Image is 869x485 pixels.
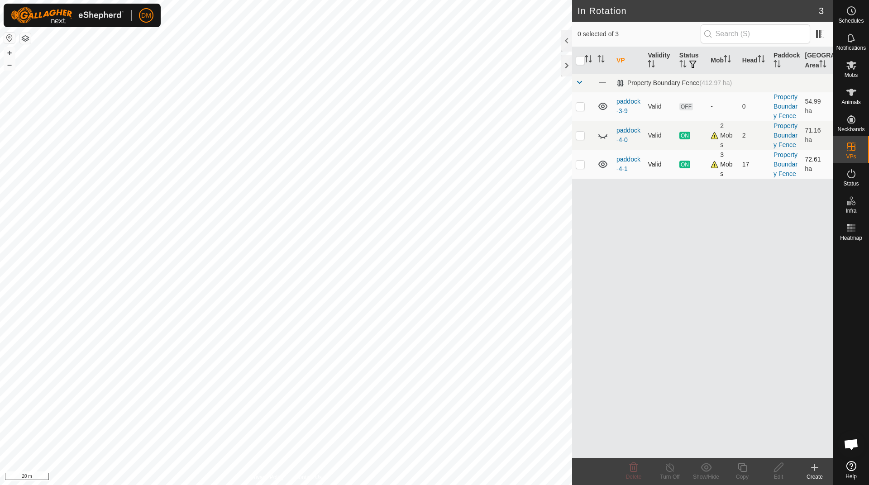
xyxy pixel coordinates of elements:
td: 0 [739,92,770,121]
td: Valid [644,92,675,121]
a: Property Boundary Fence [774,93,797,119]
span: 0 selected of 3 [578,29,701,39]
p-sorticon: Activate to sort [819,62,826,69]
th: Mob [707,47,738,74]
button: + [4,48,15,58]
span: OFF [679,103,693,110]
div: 3 Mobs [711,150,735,179]
div: Copy [724,473,760,481]
span: Notifications [836,45,866,51]
th: Validity [644,47,675,74]
td: 54.99 ha [802,92,833,121]
span: VPs [846,154,856,159]
td: Valid [644,121,675,150]
div: Property Boundary Fence [616,79,732,87]
a: Privacy Policy [250,473,284,481]
input: Search (S) [701,24,810,43]
p-sorticon: Activate to sort [648,62,655,69]
td: Valid [644,150,675,179]
span: Schedules [838,18,864,24]
button: Reset Map [4,33,15,43]
p-sorticon: Activate to sort [774,62,781,69]
p-sorticon: Activate to sort [597,57,605,64]
span: (412.97 ha) [700,79,732,86]
a: Property Boundary Fence [774,122,797,148]
p-sorticon: Activate to sort [585,57,592,64]
a: Property Boundary Fence [774,151,797,177]
span: Animals [841,100,861,105]
span: Delete [626,474,642,480]
td: 72.61 ha [802,150,833,179]
img: Gallagher Logo [11,7,124,24]
div: 2 Mobs [711,121,735,150]
button: Map Layers [20,33,31,44]
div: - [711,102,735,111]
a: Contact Us [295,473,322,481]
span: Infra [845,208,856,214]
th: [GEOGRAPHIC_DATA] Area [802,47,833,74]
a: paddock-4-1 [616,156,640,172]
th: Status [676,47,707,74]
p-sorticon: Activate to sort [679,62,687,69]
th: Paddock [770,47,801,74]
a: paddock-4-0 [616,127,640,143]
div: Edit [760,473,797,481]
span: Mobs [845,72,858,78]
span: ON [679,132,690,139]
div: Open chat [838,431,865,458]
div: Turn Off [652,473,688,481]
button: – [4,59,15,70]
div: Show/Hide [688,473,724,481]
td: 71.16 ha [802,121,833,150]
span: Status [843,181,859,186]
td: 17 [739,150,770,179]
p-sorticon: Activate to sort [758,57,765,64]
div: Create [797,473,833,481]
a: Help [833,457,869,483]
th: VP [613,47,644,74]
span: Neckbands [837,127,864,132]
th: Head [739,47,770,74]
p-sorticon: Activate to sort [724,57,731,64]
span: DM [141,11,151,20]
span: Help [845,474,857,479]
td: 2 [739,121,770,150]
h2: In Rotation [578,5,819,16]
span: 3 [819,4,824,18]
span: Heatmap [840,235,862,241]
span: ON [679,161,690,168]
a: paddock-3-9 [616,98,640,114]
